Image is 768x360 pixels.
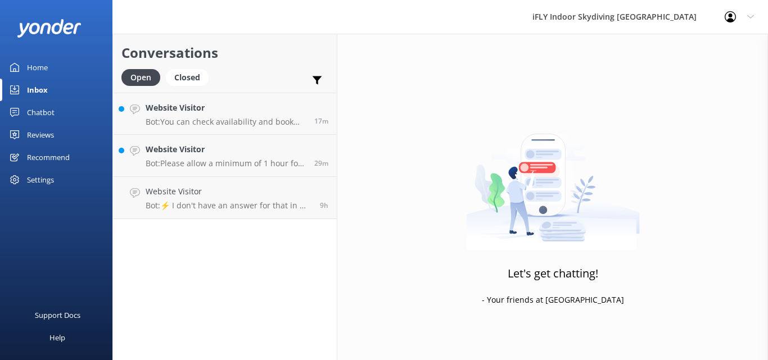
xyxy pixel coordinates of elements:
img: yonder-white-logo.png [17,19,82,38]
p: Bot: You can check availability and book your iFLY experience online at [URL][DOMAIN_NAME]. The 4... [146,117,306,127]
span: Sep 10 2025 03:13pm (UTC +12:00) Pacific/Auckland [314,158,328,168]
h4: Website Visitor [146,185,311,198]
div: Recommend [27,146,70,168]
h3: Let's get chatting! [508,265,598,282]
a: Website VisitorBot:You can check availability and book your iFLY experience online at [URL][DOMAI... [113,93,337,135]
a: Closed [166,71,214,83]
span: Sep 10 2025 03:24pm (UTC +12:00) Pacific/Auckland [314,116,328,126]
div: Settings [27,168,54,191]
h4: Website Visitor [146,143,306,156]
div: Open [121,69,160,86]
p: Bot: ⚡ I don't have an answer for that in my knowledge base. Please try and rephrase your questio... [146,200,311,211]
div: Closed [166,69,209,86]
h2: Conversations [121,42,328,63]
div: Home [27,56,48,79]
span: Sep 10 2025 05:57am (UTC +12:00) Pacific/Auckland [320,200,328,210]
a: Open [121,71,166,83]
img: artwork of a man stealing a conversation from at giant smartphone [466,110,640,250]
div: Reviews [27,124,54,146]
p: - Your friends at [GEOGRAPHIC_DATA] [482,294,624,306]
div: Chatbot [27,101,55,124]
div: Help [49,326,65,349]
a: Website VisitorBot:⚡ I don't have an answer for that in my knowledge base. Please try and rephras... [113,177,337,219]
div: Support Docs [35,304,80,326]
a: Website VisitorBot:Please allow a minimum of 1 hour for your iFLY experience, which includes the ... [113,135,337,177]
div: Inbox [27,79,48,101]
p: Bot: Please allow a minimum of 1 hour for your iFLY experience, which includes the check-in time. [146,158,306,168]
h4: Website Visitor [146,102,306,114]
